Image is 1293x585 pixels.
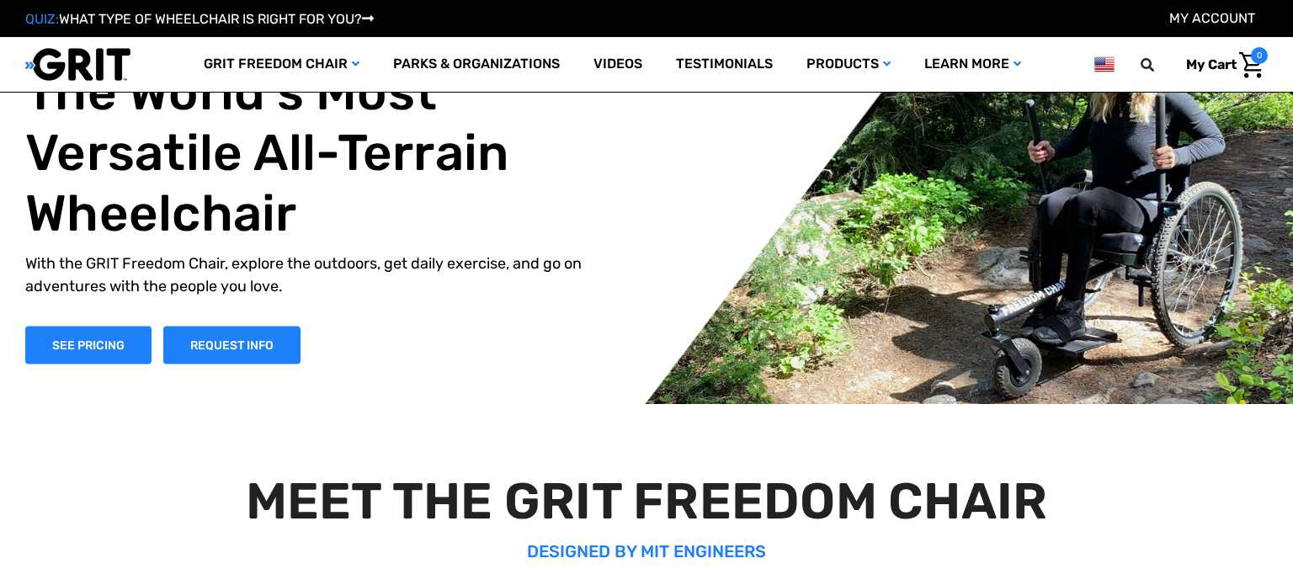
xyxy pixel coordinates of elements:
p: With the GRIT Freedom Chair, explore the outdoors, get daily exercise, and go on adventures with ... [25,252,620,297]
span: 0 [1251,47,1268,64]
a: QUIZ:WHAT TYPE OF WHEELCHAIR IS RIGHT FOR YOU? [25,11,374,27]
h1: The World's Most Versatile All-Terrain Wheelchair [25,61,620,243]
a: Account [1169,10,1255,26]
a: Videos [577,37,659,92]
span: QUIZ: [25,11,59,27]
a: Learn More [907,37,1038,92]
a: Cart with 0 items [1173,47,1268,82]
a: Shop Now [25,326,152,364]
a: Slide number 1, Request Information [163,326,301,364]
a: Products [790,37,907,92]
a: Testimonials [659,37,790,92]
img: GRIT All-Terrain Wheelchair and Mobility Equipment [25,47,130,82]
a: Parks & Organizations [376,37,577,92]
img: us.png [1094,54,1115,75]
span: My Cart [1186,56,1237,72]
h2: MEET THE GRIT FREEDOM CHAIR [32,471,1260,532]
img: Cart [1239,52,1264,78]
p: DESIGNED BY MIT ENGINEERS [32,539,1260,564]
a: GRIT Freedom Chair [187,37,376,92]
input: Search [1148,47,1173,82]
